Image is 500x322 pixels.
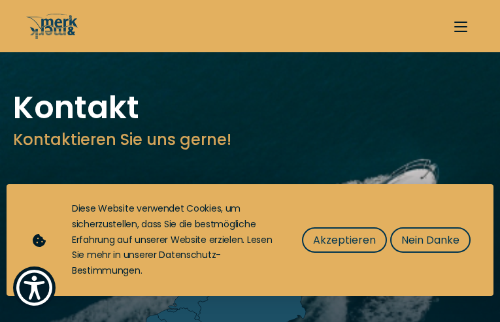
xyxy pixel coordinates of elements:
[72,201,276,279] div: Diese Website verwendet Cookies, um sicherzustellen, dass Sie die bestmögliche Erfahrung auf unse...
[313,232,376,248] span: Akzeptieren
[13,266,56,309] button: Show Accessibility Preferences
[401,232,459,248] span: Nein Danke
[13,128,487,152] h3: Kontaktieren Sie uns gerne!
[390,227,471,253] button: Nein Danke
[13,91,487,124] h1: Kontakt
[302,227,387,253] button: Akzeptieren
